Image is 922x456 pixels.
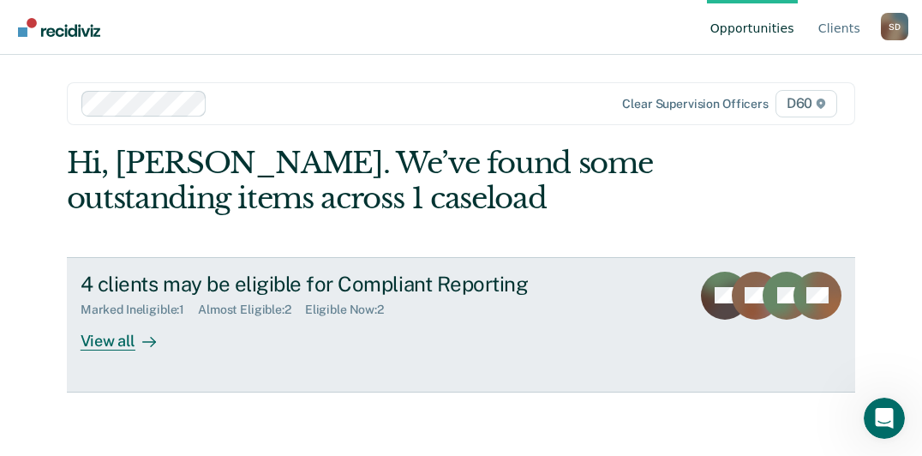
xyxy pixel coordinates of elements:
div: Almost Eligible : 2 [198,303,305,317]
div: Marked Ineligible : 1 [81,303,198,317]
a: 4 clients may be eligible for Compliant ReportingMarked Ineligible:1Almost Eligible:2Eligible Now... [67,257,855,393]
span: D60 [775,90,837,117]
div: Clear supervision officers [622,97,768,111]
div: 4 clients may be eligible for Compliant Reporting [81,272,677,297]
iframe: Intercom live chat [864,398,905,439]
div: S D [881,13,908,40]
button: Profile dropdown button [881,13,908,40]
div: Eligible Now : 2 [305,303,398,317]
img: Recidiviz [18,18,100,37]
div: Hi, [PERSON_NAME]. We’ve found some outstanding items across 1 caseload [67,146,697,216]
div: View all [81,317,177,351]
